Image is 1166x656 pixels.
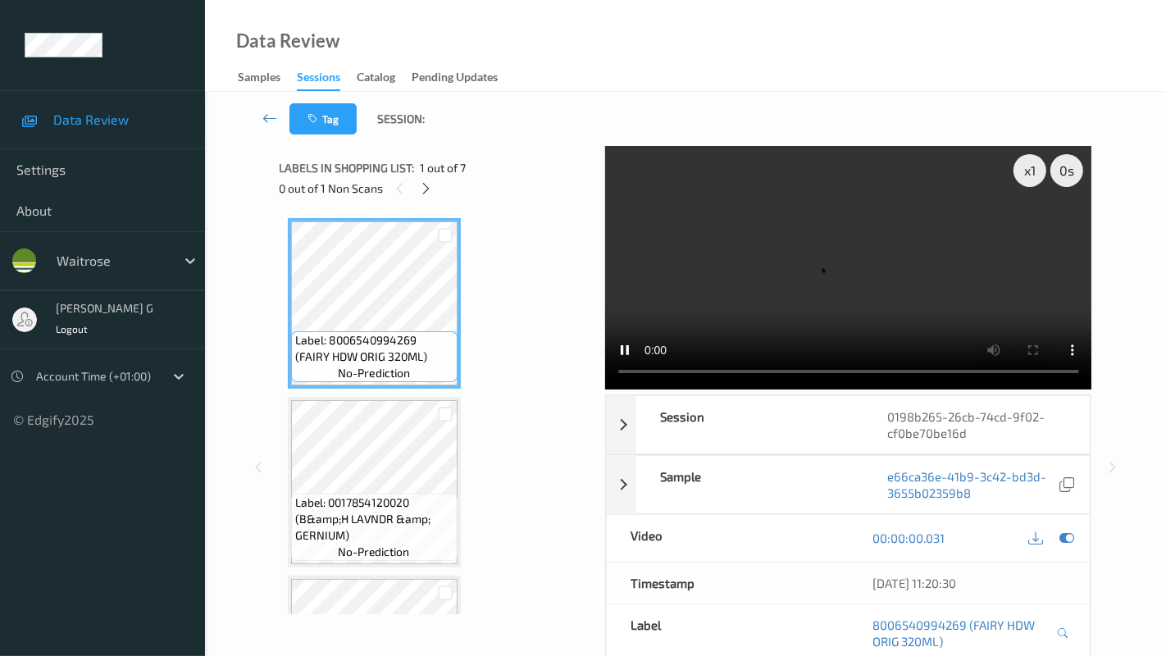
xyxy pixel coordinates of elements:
span: Label: 0017854120020 (B&amp;H LAVNDR &amp; GERNIUM) [295,494,453,544]
a: 8006540994269 (FAIRY HDW ORIG 320ML) [872,617,1052,649]
a: Sessions [297,66,357,91]
button: Tag [289,103,357,134]
span: Label: 8006540994269 (FAIRY HDW ORIG 320ML) [295,332,453,365]
div: 0 s [1050,154,1083,187]
span: 1 out of 7 [421,160,467,176]
div: Catalog [357,69,395,89]
a: Pending Updates [412,66,514,89]
span: no-prediction [338,365,410,381]
div: Samples [238,69,280,89]
div: Video [607,515,849,562]
a: Samples [238,66,297,89]
div: Session0198b265-26cb-74cd-9f02-cf0be70be16d [606,395,1091,454]
div: x 1 [1013,154,1046,187]
div: Timestamp [607,563,849,604]
a: 00:00:00.031 [872,530,945,546]
div: Session [635,396,863,453]
div: Sessions [297,69,340,91]
div: 0 out of 1 Non Scans [280,178,594,198]
div: Pending Updates [412,69,498,89]
span: Session: [377,111,425,127]
a: e66ca36e-41b9-3c42-bd3d-3655b02359b8 [887,468,1055,501]
div: Data Review [236,33,339,49]
span: no-prediction [339,544,410,560]
div: 0198b265-26cb-74cd-9f02-cf0be70be16d [863,396,1090,453]
a: Catalog [357,66,412,89]
div: Sample [635,456,863,513]
div: Samplee66ca36e-41b9-3c42-bd3d-3655b02359b8 [606,455,1091,514]
span: Labels in shopping list: [280,160,415,176]
div: [DATE] 11:20:30 [872,575,1065,591]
